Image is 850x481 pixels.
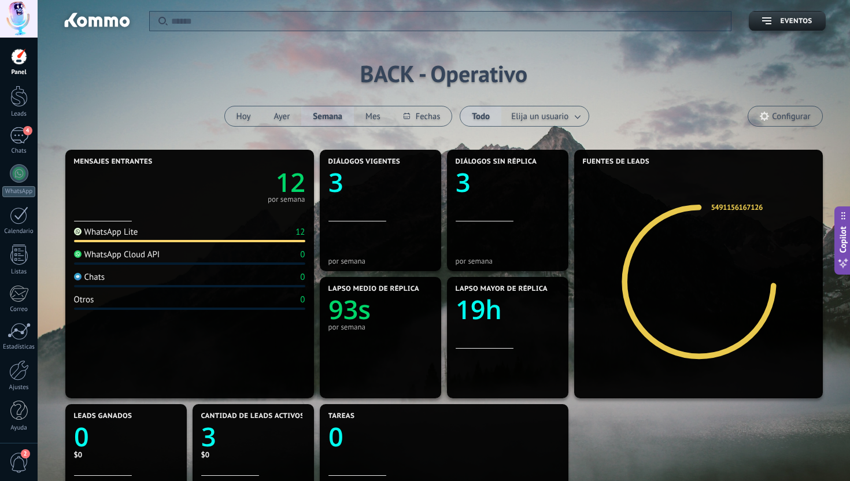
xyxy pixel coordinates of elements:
text: 0 [74,419,89,454]
div: Panel [2,69,36,76]
a: 5491156167126 [711,202,763,212]
button: Todo [460,106,501,126]
span: Eventos [780,17,812,25]
div: Chats [74,272,105,283]
img: WhatsApp Lite [74,228,82,235]
div: 0 [300,272,305,283]
div: WhatsApp [2,186,35,197]
span: Lapso medio de réplica [328,285,420,293]
span: Elija un usuario [509,109,571,124]
text: 3 [456,165,471,200]
a: 0 [74,419,178,454]
text: 3 [328,165,343,200]
text: 3 [201,419,216,454]
text: 0 [328,419,343,454]
span: 2 [21,449,30,458]
a: 12 [190,165,305,200]
div: Leads [2,110,36,118]
button: Elija un usuario [501,106,589,126]
div: $0 [74,450,178,460]
div: por semana [328,257,433,265]
button: Eventos [749,11,825,31]
div: Estadísticas [2,343,36,351]
button: Mes [354,106,392,126]
span: Diálogos sin réplica [456,158,537,166]
div: Ajustes [2,384,36,391]
div: por semana [456,257,560,265]
img: Chats [74,273,82,280]
span: Leads ganados [74,412,132,420]
div: Otros [74,294,94,305]
div: por semana [328,323,433,331]
span: Fuentes de leads [583,158,650,166]
text: 19h [456,292,502,327]
span: Mensajes entrantes [74,158,153,166]
span: Diálogos vigentes [328,158,401,166]
div: WhatsApp Cloud API [74,249,160,260]
div: por semana [268,197,305,202]
img: WhatsApp Cloud API [74,250,82,258]
button: Fechas [392,106,452,126]
span: 4 [23,126,32,135]
div: 0 [300,249,305,260]
div: Listas [2,268,36,276]
div: 0 [300,294,305,305]
div: 12 [295,227,305,238]
button: Semana [301,106,354,126]
div: $0 [201,450,305,460]
div: Calendario [2,228,36,235]
span: Lapso mayor de réplica [456,285,548,293]
div: Correo [2,306,36,313]
span: Configurar [772,112,810,121]
a: 3 [201,419,305,454]
button: Hoy [225,106,263,126]
span: Copilot [837,227,849,253]
text: 12 [275,165,305,200]
a: 0 [328,419,560,454]
text: 93s [328,292,371,327]
div: Ayuda [2,424,36,432]
button: Ayer [263,106,302,126]
span: Cantidad de leads activos [201,412,305,420]
a: 19h [456,292,560,327]
div: Chats [2,147,36,155]
div: WhatsApp Lite [74,227,138,238]
span: Tareas [328,412,355,420]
